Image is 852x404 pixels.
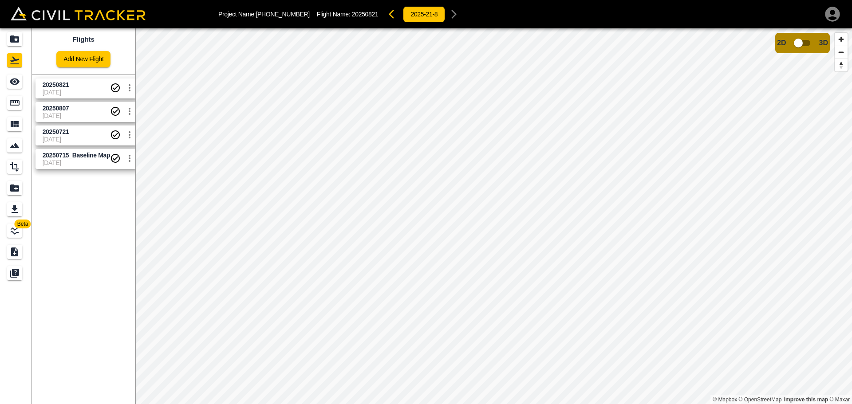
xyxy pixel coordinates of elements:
[829,396,850,403] a: Maxar
[739,396,782,403] a: OpenStreetMap
[11,7,146,20] img: Civil Tracker
[777,39,786,47] span: 2D
[713,396,737,403] a: Mapbox
[784,396,828,403] a: Map feedback
[403,6,445,23] button: 2025-21-8
[317,11,379,18] p: Flight Name:
[352,11,379,18] span: 20250821
[218,11,310,18] p: Project Name: [PHONE_NUMBER]
[819,39,828,47] span: 3D
[835,59,848,71] button: Reset bearing to north
[835,33,848,46] button: Zoom in
[135,28,852,404] canvas: Map
[835,46,848,59] button: Zoom out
